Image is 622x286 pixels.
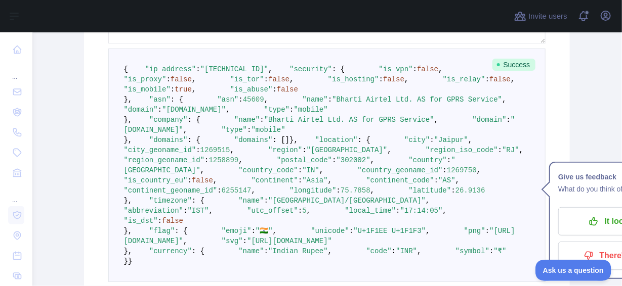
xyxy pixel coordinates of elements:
span: : { [188,116,200,124]
span: , [192,85,196,93]
span: "region" [268,146,302,154]
span: "utc_offset" [247,207,298,215]
span: : [196,65,200,73]
span: 45609 [243,96,264,104]
span: { [124,65,128,73]
span: "timezone" [149,197,192,205]
span: : [238,96,242,104]
span: "symbol" [455,247,489,255]
span: , [209,207,213,215]
span: "is_dst" [124,217,158,225]
span: : [260,116,264,124]
span: false [277,85,298,93]
span: , [455,176,460,184]
span: "emoji" [222,227,252,235]
span: 26.9136 [455,186,485,195]
span: "svg" [222,237,243,245]
span: : [451,186,455,195]
span: "Indian Rupee" [268,247,328,255]
span: : [171,85,175,93]
span: "302002" [337,156,370,164]
span: "country_code" [238,166,298,174]
span: : [204,156,209,164]
span: "name" [238,197,264,205]
span: : [247,126,251,134]
span: "continent_geoname_id" [124,186,218,195]
span: : { [171,96,183,104]
span: "is_tor" [230,75,264,83]
span: , [328,176,332,184]
span: : [430,136,434,144]
span: : { [188,136,200,144]
span: true [175,85,192,93]
span: "Bharti Airtel Ltd. AS for GPRS Service" [332,96,502,104]
span: "name" [238,247,264,255]
span: "mobile" [294,106,328,114]
span: : [379,75,383,83]
span: "IST" [188,207,209,215]
span: : [217,186,221,195]
span: , [289,75,294,83]
span: : { [192,247,204,255]
span: , [200,166,204,174]
span: , [468,136,472,144]
span: "type" [264,106,289,114]
span: "continent_code" [366,176,434,184]
span: , [511,75,515,83]
button: Invite users [512,8,569,24]
span: "company" [149,116,188,124]
span: , [238,156,242,164]
span: "U+1F1EE U+1F1F3" [353,227,426,235]
span: : [183,207,187,215]
span: "name" [302,96,327,104]
span: , [264,96,268,104]
span: : [332,156,336,164]
span: false [268,75,289,83]
span: } [128,257,132,265]
span: "[GEOGRAPHIC_DATA]" [307,146,388,154]
span: , [183,126,187,134]
span: "₹" [494,247,507,255]
span: : [298,207,302,215]
span: "INR" [396,247,417,255]
span: "Jaipur" [434,136,468,144]
span: : [349,227,353,235]
span: false [171,75,192,83]
span: "🇮🇳" [256,227,273,235]
span: : { [358,136,370,144]
iframe: Toggle Customer Support [535,260,612,281]
span: "unicode" [311,227,349,235]
span: }, [124,227,133,235]
span: "[URL][DOMAIN_NAME]" [247,237,332,245]
span: "postal_code" [277,156,332,164]
span: , [370,186,375,195]
span: , [477,166,481,174]
span: : { [332,65,345,73]
span: , [183,237,187,245]
span: "domains" [234,136,273,144]
span: "AS" [438,176,455,184]
span: , [268,65,272,73]
span: , [417,247,421,255]
span: , [328,247,332,255]
span: , [213,176,217,184]
span: : [507,116,511,124]
span: , [192,75,196,83]
span: : [337,186,341,195]
span: "RJ" [502,146,519,154]
span: false [192,176,213,184]
span: "city" [404,136,430,144]
span: , [426,197,430,205]
span: }, [124,116,133,124]
span: , [226,106,230,114]
span: false [162,217,183,225]
span: : [434,176,438,184]
span: false [417,65,438,73]
span: "asn" [217,96,238,104]
span: , [519,146,523,154]
span: }, [124,96,133,104]
span: "location" [315,136,358,144]
span: : [302,146,306,154]
span: "security" [289,65,332,73]
span: "region_geoname_id" [124,156,205,164]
